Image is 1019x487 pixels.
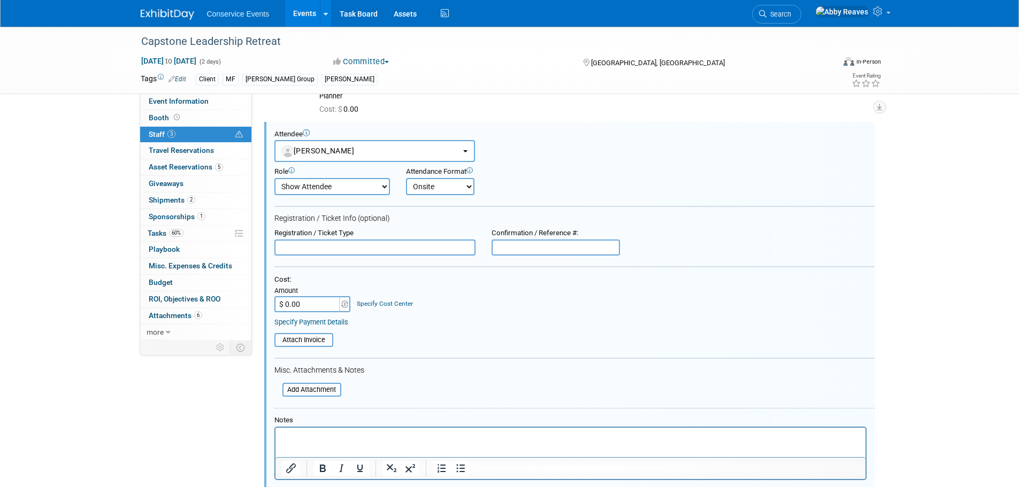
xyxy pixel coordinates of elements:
div: Role [274,167,390,176]
button: Bullet list [451,461,470,476]
div: Amount [274,287,352,296]
div: Cost: [274,275,875,284]
span: 3 [167,130,175,138]
td: Personalize Event Tab Strip [211,341,230,354]
span: Booth [149,113,182,122]
a: Asset Reservations5 [140,159,251,175]
span: Sponsorships [149,212,205,221]
span: Giveaways [149,179,183,188]
span: 2 [187,196,195,204]
a: Shipments2 [140,192,251,208]
span: Budget [149,278,173,287]
a: Playbook [140,242,251,258]
span: Booth not reserved yet [172,113,182,121]
a: Booth [140,110,251,126]
div: Capstone Leadership Retreat [137,32,818,51]
button: Underline [351,461,369,476]
span: Shipments [149,196,195,204]
a: Event Information [140,94,251,110]
a: more [140,324,251,341]
a: Tasks60% [140,226,251,242]
img: Format-Inperson.png [844,57,854,66]
span: ROI, Objectives & ROO [149,295,220,303]
span: to [164,57,174,65]
div: Event Rating [852,73,880,79]
span: Event Information [149,97,209,105]
a: Budget [140,275,251,291]
span: Conservice Events [207,10,270,18]
button: Subscript [382,461,401,476]
div: Client [196,74,219,85]
span: Search [767,10,791,18]
div: MF [223,74,239,85]
div: Event Format [771,56,882,72]
button: Superscript [401,461,419,476]
a: Staff3 [140,127,251,143]
div: [PERSON_NAME] Group [242,74,318,85]
a: Travel Reservations [140,143,251,159]
span: [DATE] [DATE] [141,56,197,66]
a: Specify Payment Details [274,318,348,326]
img: Abby Reaves [815,6,869,18]
div: Notes [274,416,867,425]
td: Toggle Event Tabs [229,341,251,354]
div: In-Person [856,58,881,66]
button: Insert/edit link [282,461,300,476]
span: more [147,328,164,336]
a: Misc. Expenses & Credits [140,258,251,274]
div: [PERSON_NAME] [321,74,378,85]
span: Travel Reservations [149,146,214,154]
span: Cost: $ [319,105,343,113]
span: [PERSON_NAME] [282,146,355,155]
a: Attachments6 [140,308,251,324]
div: Attendee [274,130,875,139]
span: 60% [169,229,183,237]
span: 5 [215,163,223,171]
div: Attendance Format [406,167,544,176]
iframe: Rich Text Area [275,428,865,457]
button: Numbered list [433,461,451,476]
button: Committed [330,56,393,67]
button: Italic [332,461,350,476]
span: (2 days) [198,58,221,65]
span: Misc. Expenses & Credits [149,261,232,270]
span: 0.00 [319,105,363,113]
span: Attachments [149,311,202,320]
span: Staff [149,130,175,138]
td: Tags [141,73,186,86]
img: ExhibitDay [141,9,194,20]
div: Planner [319,92,867,101]
div: Misc. Attachments & Notes [274,366,875,375]
span: Potential Scheduling Conflict -- at least one attendee is tagged in another overlapping event. [235,130,243,140]
a: Giveaways [140,176,251,192]
a: Edit [168,75,186,83]
span: Playbook [149,245,180,253]
span: [GEOGRAPHIC_DATA], [GEOGRAPHIC_DATA] [591,59,725,67]
a: Search [752,5,801,24]
span: Tasks [148,229,183,237]
button: [PERSON_NAME] [274,140,475,162]
button: Bold [313,461,332,476]
a: Specify Cost Center [357,300,413,307]
div: Registration / Ticket Type [274,229,476,238]
a: Sponsorships1 [140,209,251,225]
a: ROI, Objectives & ROO [140,291,251,307]
span: 6 [194,311,202,319]
div: Confirmation / Reference #: [492,229,620,238]
div: Registration / Ticket Info (optional) [274,214,875,223]
span: 1 [197,212,205,220]
span: Asset Reservations [149,163,223,171]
